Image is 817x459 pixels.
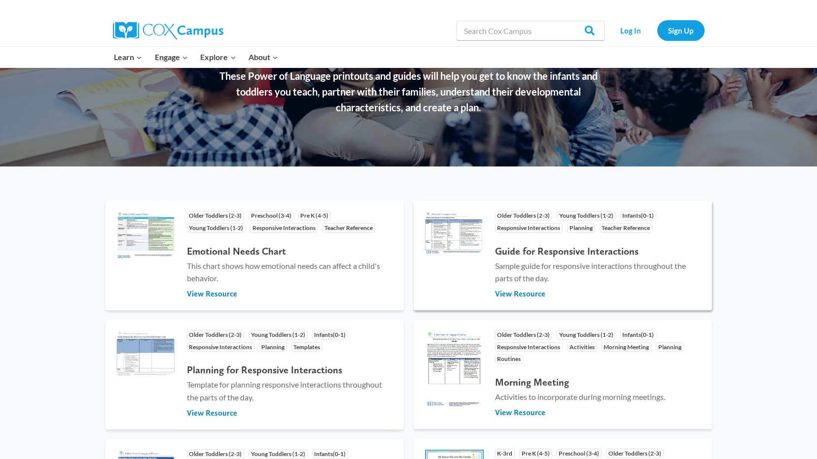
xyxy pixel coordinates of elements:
span: Older Toddlers (2-3) [187,330,245,339]
span: Activities [567,342,597,352]
img: Responsive-Interactions-f46bbc8c-c33c-4914-b82d-a1a104c96554.png [424,211,485,258]
span: Routines [495,355,524,364]
nav: Primary Navigation [108,47,284,67]
span: Responsive Interactions [250,223,318,232]
span: K-3rd [495,449,515,458]
span: Young Toddlers (1-2) [557,211,616,221]
span: Planning [259,342,287,352]
img: Emotional-Needs-Chart-4ddaa702-d044-48bf-a065-5f9b5e8c4f3b.jpg [115,211,177,259]
a: Older Toddlers (2-3) Preschool (3-4) Pre K (4-5) Young Toddlers (1-2) Responsive Interactions Tea... [106,201,404,310]
h4: Emotional Needs Chart [187,245,394,257]
h4: Guide for Responsive Interactions [495,245,702,257]
span: Responsive Interactions [495,342,563,352]
span: View Resource [187,289,237,299]
a: Older Toddlers (2-3) Young Toddlers (1-2) Infants(0-1) Responsive Interactions Planning Teacher R... [414,201,712,310]
a: Sign Up [657,20,705,40]
span: Planning [656,342,684,352]
span: Infants(0-1) [620,330,657,339]
button: Child menu of About [242,47,284,67]
span: Teacher Reference [600,223,653,232]
button: Child menu of Learn [108,47,149,67]
a: Older Toddlers (2-3) Young Toddlers (1-2) Infants(0-1) Responsive Interactions Activities Morning... [414,320,712,429]
span: Young Toddlers (1-2) [249,330,308,339]
span: Responsive Interactions [187,342,255,352]
p: Sample guide for responsive interactions throughout the parts of the day. [495,260,702,285]
span: Pre K (4-5) [519,449,552,458]
span: Teacher Reference [322,223,376,232]
span: Young Toddlers (1-2) [249,449,308,459]
span: Older Toddlers (2-3) [187,211,245,221]
span: Infants(0-1) [312,330,349,339]
span: Older Toddlers (2-3) [606,449,664,458]
h4: Morning Meeting [495,376,702,388]
input: Search Cox Campus [457,21,604,40]
span: Infants(0-1) [312,449,349,459]
a: Log In [609,20,652,40]
span: Infants(0-1) [620,211,657,221]
span: Young Toddlers (1-2) [187,223,246,232]
span: View Resource [187,408,237,419]
a: Older Toddlers (2-3) Young Toddlers (1-2) Infants(0-1) Responsive Interactions Planning Templates... [106,320,404,429]
img: Cox Campus [113,22,223,39]
span: Young Toddlers (1-2) [557,330,616,339]
span: Planning [567,223,595,232]
span: Responsive Interactions [495,223,563,232]
span: Preschool (3-4) [557,449,602,458]
h4: Planning for Responsive Interactions [187,364,394,376]
span: Pre K (4-5) [298,211,331,221]
span: Morning Meeting [602,342,652,352]
p: Template for planning responsive interactions throughout the parts of the day. [187,378,394,403]
span: Templates [291,342,323,352]
span: View Resource [495,289,545,299]
span: Older Toddlers (2-3) [495,330,553,339]
button: Child menu of Engage [148,47,194,67]
span: Older Toddlers (2-3) [495,211,553,221]
span: Preschool (3-4) [249,211,294,221]
img: Screen-Shot-Morning-Meeting-4287099f-8f55-4f23-95cf-e2defab61a9d-d1d0b0f6-7037-467f-a9f3-9834f2f4... [424,330,485,409]
nav: Secondary Navigation [609,20,705,40]
span: Older Toddlers (2-3) [187,449,245,459]
span: View Resource [495,407,545,418]
p: These Power of Language printouts and guides will help you get to know the infants and toddlers y... [209,68,608,115]
img: Screen-Shot-Planning-for-Responsive-Interactions-ab5f97e9-f810-4a58-a8ac-2b0237b57185-9f6b2414-42... [115,330,177,378]
button: Child menu of Explore [194,47,243,67]
p: This chart shows how emotional needs can affect a child's behavior. [187,260,394,285]
p: Activities to incorporate during morning meetings. [495,391,702,403]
